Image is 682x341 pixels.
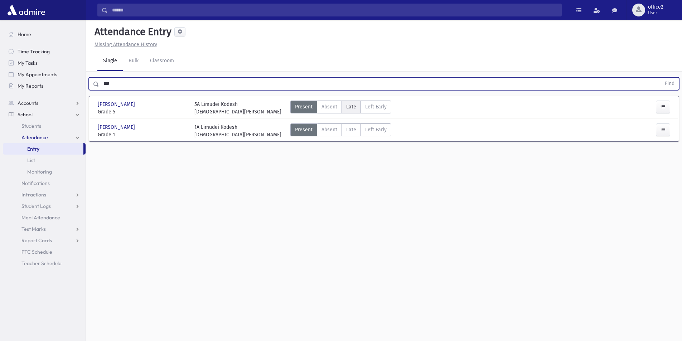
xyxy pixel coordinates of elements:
span: Accounts [18,100,38,106]
a: Attendance [3,132,86,143]
span: Left Early [365,126,387,133]
span: Students [21,123,41,129]
a: Bulk [123,51,144,71]
span: Time Tracking [18,48,50,55]
div: 5A Limudei Kodesh [DEMOGRAPHIC_DATA][PERSON_NAME] [194,101,281,116]
div: 1A Limudei Kodesh [DEMOGRAPHIC_DATA][PERSON_NAME] [194,123,281,138]
a: Single [97,51,123,71]
a: My Reports [3,80,86,92]
span: Teacher Schedule [21,260,62,267]
a: Missing Attendance History [92,42,157,48]
a: Meal Attendance [3,212,86,223]
div: AttTypes [290,101,391,116]
span: My Reports [18,83,43,89]
a: School [3,109,86,120]
a: Accounts [3,97,86,109]
button: Find [661,78,679,90]
span: My Appointments [18,71,57,78]
a: PTC Schedule [3,246,86,258]
span: Home [18,31,31,38]
a: Report Cards [3,235,86,246]
span: Entry [27,146,39,152]
span: My Tasks [18,60,38,66]
span: Attendance [21,134,48,141]
span: office2 [648,4,663,10]
span: Notifications [21,180,50,186]
span: Infractions [21,191,46,198]
span: Absent [321,126,337,133]
a: Student Logs [3,200,86,212]
span: Grade 1 [98,131,187,138]
a: Home [3,29,86,40]
a: Test Marks [3,223,86,235]
span: Late [346,126,356,133]
a: Notifications [3,177,86,189]
input: Search [108,4,561,16]
a: My Tasks [3,57,86,69]
a: Students [3,120,86,132]
img: AdmirePro [6,3,47,17]
span: Left Early [365,103,387,111]
span: Present [295,103,313,111]
span: Report Cards [21,237,52,244]
h5: Attendance Entry [92,26,171,38]
a: Entry [3,143,83,155]
span: Meal Attendance [21,214,60,221]
span: Late [346,103,356,111]
div: AttTypes [290,123,391,138]
span: School [18,111,33,118]
span: Monitoring [27,169,52,175]
a: Infractions [3,189,86,200]
a: Monitoring [3,166,86,177]
span: [PERSON_NAME] [98,123,136,131]
span: Student Logs [21,203,51,209]
a: Time Tracking [3,46,86,57]
span: Absent [321,103,337,111]
a: Teacher Schedule [3,258,86,269]
a: List [3,155,86,166]
span: Grade 5 [98,108,187,116]
span: List [27,157,35,164]
span: Present [295,126,313,133]
span: Test Marks [21,226,46,232]
span: User [648,10,663,16]
span: PTC Schedule [21,249,52,255]
a: Classroom [144,51,180,71]
u: Missing Attendance History [95,42,157,48]
a: My Appointments [3,69,86,80]
span: [PERSON_NAME] [98,101,136,108]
